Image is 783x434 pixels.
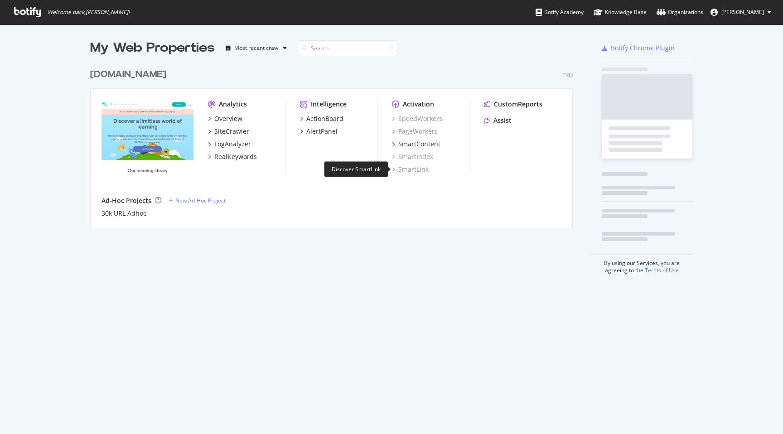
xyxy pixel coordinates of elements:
a: SpeedWorkers [392,114,442,123]
img: education.com [101,100,193,173]
button: Most recent crawl [222,41,290,55]
a: SiteCrawler [208,127,249,136]
div: Assist [493,116,512,125]
div: RealKeywords [214,152,257,161]
a: Overview [208,114,242,123]
span: Welcome back, [PERSON_NAME] ! [48,9,130,16]
div: CustomReports [494,100,542,109]
a: [DOMAIN_NAME] [90,68,170,81]
a: Terms of Use [645,266,679,274]
div: Analytics [219,100,247,109]
a: AlertPanel [300,127,338,136]
a: New Ad-Hoc Project [169,197,226,204]
input: Search [298,40,397,56]
div: [DOMAIN_NAME] [90,68,166,81]
button: [PERSON_NAME] [703,5,778,19]
div: My Web Properties [90,39,215,57]
div: Activation [403,100,434,109]
div: AlertPanel [306,127,338,136]
a: 30k URL Adhoc [101,209,146,218]
a: LogAnalyzer [208,140,251,149]
div: Knowledge Base [594,8,647,17]
a: CustomReports [484,100,542,109]
a: Assist [484,116,512,125]
div: Overview [214,114,242,123]
div: Botify Academy [536,8,584,17]
div: By using our Services, you are agreeing to the [590,255,693,274]
div: SmartContent [398,140,440,149]
div: Intelligence [311,100,347,109]
a: RealKeywords [208,152,257,161]
div: Most recent crawl [234,45,280,51]
div: New Ad-Hoc Project [175,197,226,204]
div: Botify Chrome Plugin [611,43,675,53]
a: SmartContent [392,140,440,149]
a: SmartLink [392,165,429,174]
div: SiteCrawler [214,127,249,136]
a: ActionBoard [300,114,343,123]
a: SmartIndex [392,152,433,161]
div: LogAnalyzer [214,140,251,149]
a: PageWorkers [392,127,438,136]
div: Ad-Hoc Projects [101,196,151,205]
div: Pro [562,71,573,79]
div: ActionBoard [306,114,343,123]
div: grid [90,57,580,228]
span: William Sinclair [721,8,764,16]
div: Discover SmartLink [324,161,388,177]
div: Organizations [657,8,703,17]
a: Botify Chrome Plugin [602,43,675,53]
